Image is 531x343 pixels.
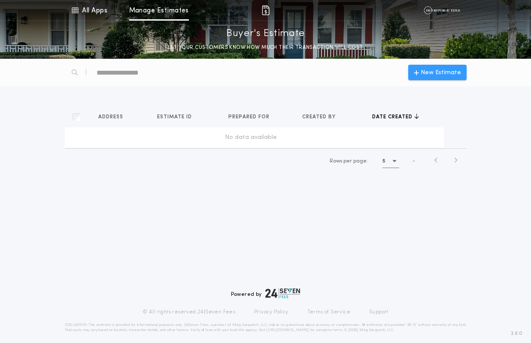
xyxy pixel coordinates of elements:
[372,114,414,120] span: Date created
[157,114,194,120] span: Estimate ID
[424,6,460,15] img: vs-icon
[330,159,368,164] span: Rows per page:
[68,133,434,142] div: No data available
[413,157,415,165] span: -
[302,114,337,120] span: Created by
[302,113,342,121] button: Created by
[265,288,300,298] img: logo
[157,113,198,121] button: Estimate ID
[382,154,399,168] button: 5
[266,328,309,332] a: [URL][DOMAIN_NAME]
[254,309,288,316] a: Privacy Policy
[231,288,300,298] div: Powered by
[261,5,271,15] img: img
[226,27,305,41] p: Buyer's Estimate
[369,309,388,316] a: Support
[98,114,125,120] span: Address
[511,330,522,337] span: 3.8.0
[143,309,235,316] p: © All rights reserved. 24|Seven Fees
[159,43,371,52] p: LET YOUR CUSTOMERS KNOW HOW MUCH THEIR TRANSACTION WILL COST
[228,114,271,120] span: Prepared for
[408,65,467,80] button: New Estimate
[382,157,385,165] h1: 5
[421,68,461,77] span: New Estimate
[65,322,467,333] p: DISCLAIMER: This estimate is provided for informational purposes only. 24|Seven Fees, a product o...
[372,113,419,121] button: Date created
[307,309,350,316] a: Terms of Service
[98,113,130,121] button: Address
